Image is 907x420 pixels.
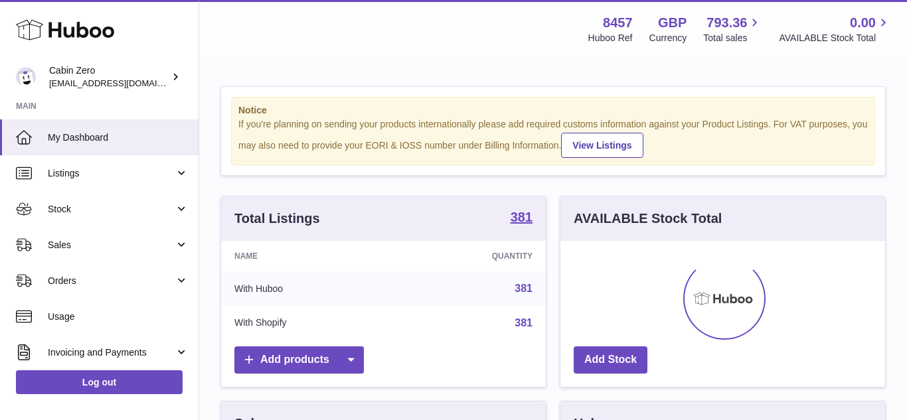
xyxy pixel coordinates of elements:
td: With Huboo [221,271,396,306]
img: internalAdmin-8457@internal.huboo.com [16,67,36,87]
span: Total sales [703,32,762,44]
a: 381 [511,210,533,226]
span: 0.00 [850,14,876,32]
a: Add Stock [574,346,647,374]
div: Currency [649,32,687,44]
h3: Total Listings [234,210,320,228]
th: Name [221,241,396,271]
div: Huboo Ref [588,32,633,44]
span: Listings [48,167,175,180]
a: 381 [515,317,533,328]
a: Log out [16,370,183,394]
div: If you're planning on sending your products internationally please add required customs informati... [238,118,868,158]
span: Usage [48,311,189,323]
span: Orders [48,275,175,287]
strong: 381 [511,210,533,224]
h3: AVAILABLE Stock Total [574,210,722,228]
span: AVAILABLE Stock Total [779,32,891,44]
strong: 8457 [603,14,633,32]
span: Stock [48,203,175,216]
div: Cabin Zero [49,64,169,90]
th: Quantity [396,241,546,271]
strong: GBP [658,14,687,32]
span: My Dashboard [48,131,189,144]
strong: Notice [238,104,868,117]
a: 793.36 Total sales [703,14,762,44]
span: 793.36 [706,14,747,32]
a: 381 [515,283,533,294]
a: 0.00 AVAILABLE Stock Total [779,14,891,44]
span: Invoicing and Payments [48,346,175,359]
span: [EMAIL_ADDRESS][DOMAIN_NAME] [49,78,195,88]
a: Add products [234,346,364,374]
td: With Shopify [221,306,396,340]
span: Sales [48,239,175,251]
a: View Listings [561,133,643,158]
